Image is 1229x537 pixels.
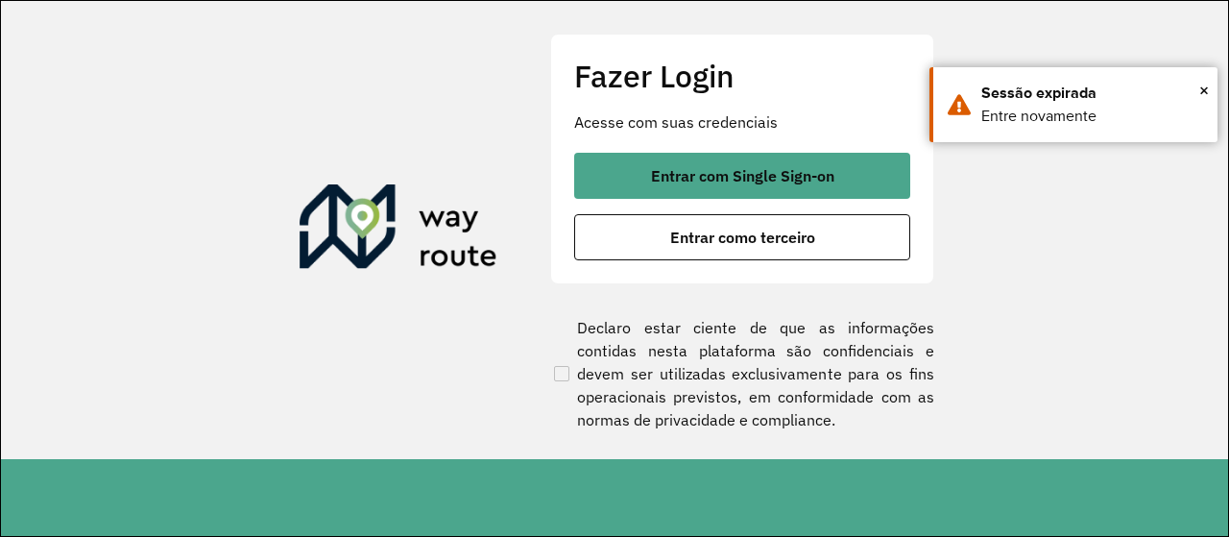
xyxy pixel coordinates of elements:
span: Entrar como terceiro [670,230,815,245]
h2: Fazer Login [574,58,910,94]
button: button [574,153,910,199]
img: Roteirizador AmbevTech [300,184,497,277]
div: Entre novamente [981,105,1203,128]
span: × [1199,76,1209,105]
label: Declaro estar ciente de que as informações contidas nesta plataforma são confidenciais e devem se... [550,316,934,431]
button: Close [1199,76,1209,105]
span: Entrar com Single Sign-on [651,168,834,183]
button: button [574,214,910,260]
p: Acesse com suas credenciais [574,110,910,134]
div: Sessão expirada [981,82,1203,105]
